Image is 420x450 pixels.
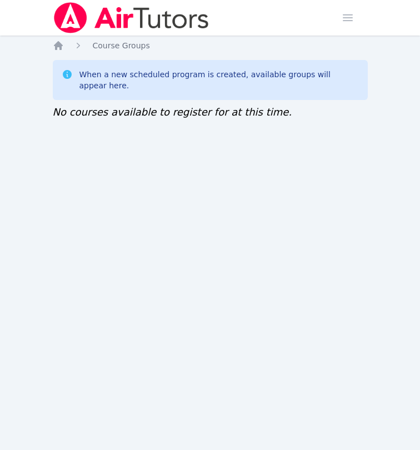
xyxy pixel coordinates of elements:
[79,69,359,91] div: When a new scheduled program is created, available groups will appear here.
[93,41,150,50] span: Course Groups
[53,2,210,33] img: Air Tutors
[53,106,292,118] span: No courses available to register for at this time.
[93,40,150,51] a: Course Groups
[53,40,368,51] nav: Breadcrumb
